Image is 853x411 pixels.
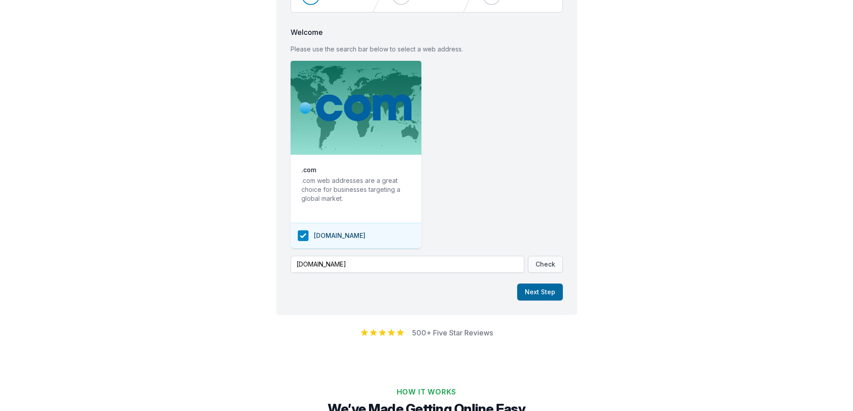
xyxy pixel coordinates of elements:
[301,165,316,174] h3: . com
[291,256,524,273] input: example.com.au
[412,328,493,337] a: 500+ Five Star Reviews
[291,45,563,54] p: Please use the search bar below to select a web address.
[528,256,563,273] button: Check
[154,386,699,397] h2: How It Works
[517,284,563,301] button: Next Step
[314,231,365,240] span: [DOMAIN_NAME]
[301,176,411,212] p: .com web addresses are a great choice for businesses targeting a global market.
[291,27,563,38] span: Welcome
